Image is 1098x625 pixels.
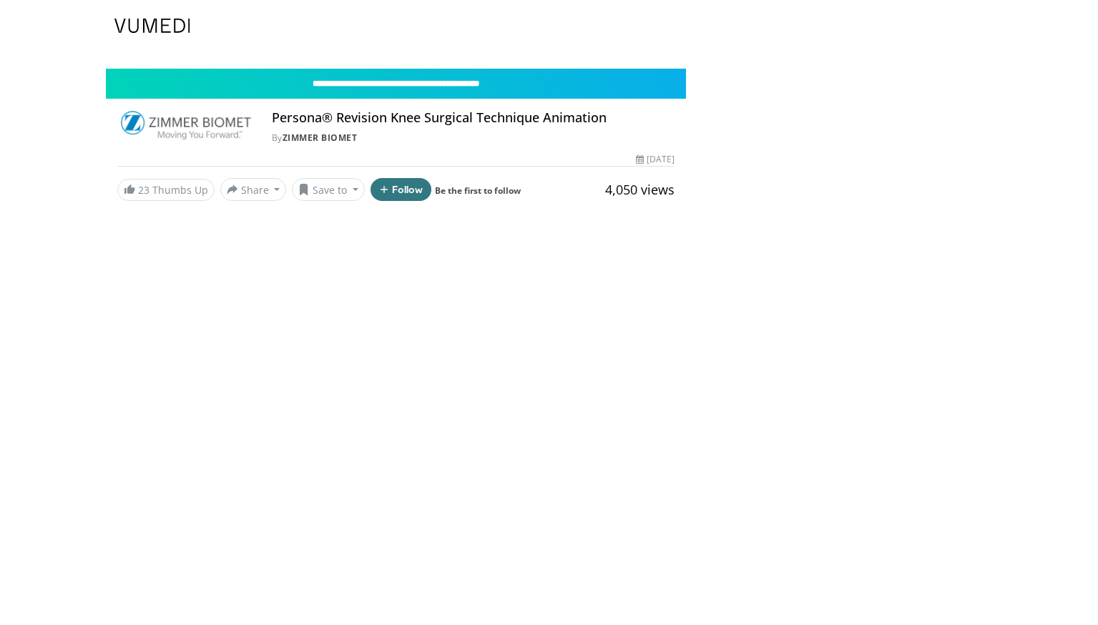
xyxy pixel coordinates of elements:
button: Share [220,178,287,201]
h4: Persona® Revision Knee Surgical Technique Animation [272,110,675,126]
span: 4,050 views [605,181,675,198]
a: Zimmer Biomet [283,132,358,144]
div: [DATE] [636,153,675,166]
button: Follow [371,178,432,201]
a: Be the first to follow [435,184,521,197]
div: By [272,132,675,144]
img: VuMedi Logo [114,19,190,33]
img: Zimmer Biomet [117,110,255,144]
span: 23 [138,183,149,197]
button: Save to [292,178,365,201]
a: 23 Thumbs Up [117,179,215,201]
